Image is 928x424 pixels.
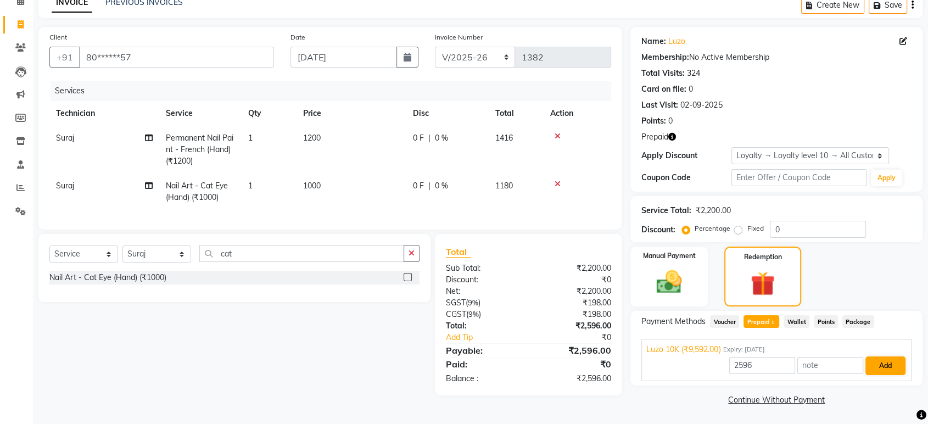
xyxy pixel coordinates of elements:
[438,297,529,309] div: ( )
[641,224,675,236] div: Discount:
[641,131,668,143] span: Prepaid
[49,272,166,283] div: Nail Art - Cat Eye (Hand) (₹1000)
[446,298,466,308] span: SGST
[710,315,739,328] span: Voucher
[529,344,620,357] div: ₹2,596.00
[435,32,483,42] label: Invoice Number
[495,181,513,191] span: 1180
[468,298,478,307] span: 9%
[814,315,838,328] span: Points
[842,315,874,328] span: Package
[649,267,690,297] img: _cash.svg
[297,101,406,126] th: Price
[406,101,489,126] th: Disc
[743,252,781,262] label: Redemption
[770,320,776,326] span: 1
[428,132,431,144] span: |
[303,181,321,191] span: 1000
[242,101,297,126] th: Qty
[641,150,731,161] div: Apply Discount
[544,101,611,126] th: Action
[529,274,620,286] div: ₹0
[166,133,233,166] span: Permanent Nail Paint - French (Hand) (₹1200)
[729,357,795,374] input: Amount
[544,332,619,343] div: ₹0
[529,286,620,297] div: ₹2,200.00
[696,205,730,216] div: ₹2,200.00
[668,36,685,47] a: Luzo
[446,246,471,258] span: Total
[51,81,619,101] div: Services
[529,320,620,332] div: ₹2,596.00
[529,309,620,320] div: ₹198.00
[438,263,529,274] div: Sub Total:
[529,263,620,274] div: ₹2,200.00
[435,132,448,144] span: 0 %
[446,309,466,319] span: CGST
[784,315,809,328] span: Wallet
[489,101,544,126] th: Total
[290,32,305,42] label: Date
[743,315,779,328] span: Prepaid
[56,181,74,191] span: Suraj
[79,47,274,68] input: Search by Name/Mobile/Email/Code
[529,297,620,309] div: ₹198.00
[159,101,242,126] th: Service
[438,358,529,371] div: Paid:
[871,170,902,186] button: Apply
[438,344,529,357] div: Payable:
[199,245,404,262] input: Search or Scan
[495,133,513,143] span: 1416
[428,180,431,192] span: |
[49,32,67,42] label: Client
[797,357,863,374] input: note
[468,310,479,319] span: 9%
[641,115,666,127] div: Points:
[641,83,686,95] div: Card on file:
[731,169,866,186] input: Enter Offer / Coupon Code
[166,181,228,202] span: Nail Art - Cat Eye (Hand) (₹1000)
[413,180,424,192] span: 0 F
[438,309,529,320] div: ( )
[865,356,905,375] button: Add
[438,332,544,343] a: Add Tip
[641,52,912,63] div: No Active Membership
[435,180,448,192] span: 0 %
[633,394,920,406] a: Continue Without Payment
[56,133,74,143] span: Suraj
[529,358,620,371] div: ₹0
[641,52,689,63] div: Membership:
[438,373,529,384] div: Balance :
[303,133,321,143] span: 1200
[641,205,691,216] div: Service Total:
[438,286,529,297] div: Net:
[641,68,685,79] div: Total Visits:
[438,320,529,332] div: Total:
[668,115,673,127] div: 0
[529,373,620,384] div: ₹2,596.00
[680,99,722,111] div: 02-09-2025
[687,68,700,79] div: 324
[641,36,666,47] div: Name:
[413,132,424,144] span: 0 F
[643,251,696,261] label: Manual Payment
[49,47,80,68] button: +91
[49,101,159,126] th: Technician
[248,181,253,191] span: 1
[743,269,782,299] img: _gift.svg
[641,316,706,327] span: Payment Methods
[689,83,693,95] div: 0
[646,344,720,355] span: Luzo 10K (₹9,592.00)
[641,99,678,111] div: Last Visit:
[695,224,730,233] label: Percentage
[248,133,253,143] span: 1
[641,172,731,183] div: Coupon Code
[723,345,764,354] span: Expiry: [DATE]
[747,224,763,233] label: Fixed
[438,274,529,286] div: Discount:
